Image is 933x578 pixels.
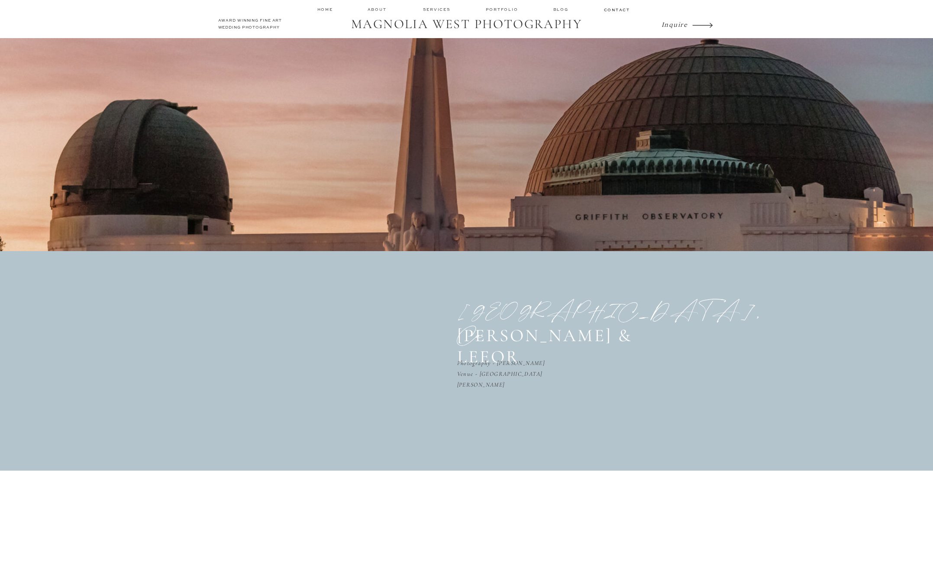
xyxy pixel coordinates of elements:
[457,325,684,347] p: [PERSON_NAME] & LEEOR
[317,6,334,12] a: home
[662,20,688,28] i: Inquire
[368,6,389,13] a: about
[423,6,452,12] a: services
[457,300,710,325] h1: [GEOGRAPHIC_DATA], Ca
[218,17,295,33] h2: AWARD WINNING FINE ART WEDDING PHOTOGRAPHY
[457,359,545,388] i: Photography - [PERSON_NAME] Venue - [GEOGRAPHIC_DATA][PERSON_NAME]
[486,6,520,13] a: Portfolio
[553,6,571,13] a: Blog
[604,7,629,12] a: contact
[662,18,690,30] a: Inquire
[345,16,588,33] a: MAGNOLIA WEST PHOTOGRAPHY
